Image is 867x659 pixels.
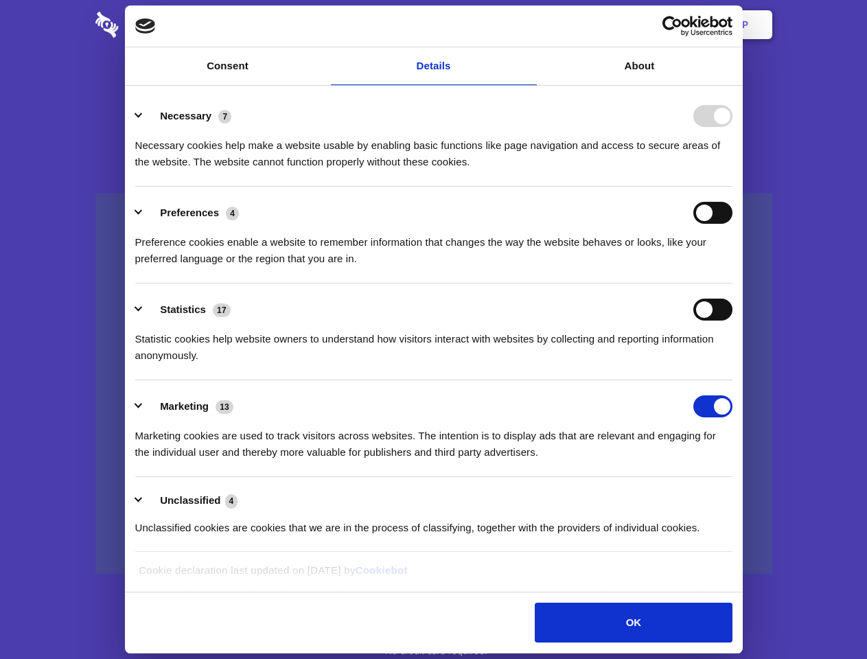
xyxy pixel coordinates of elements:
label: Statistics [160,303,206,315]
div: Preference cookies enable a website to remember information that changes the way the website beha... [135,224,732,267]
button: Marketing (13) [135,395,242,417]
a: Pricing [403,3,463,46]
span: 7 [218,110,231,124]
label: Necessary [160,110,211,122]
a: About [537,47,743,85]
h4: Auto-redaction of sensitive data, encrypted data sharing and self-destructing private chats. Shar... [95,125,772,170]
div: Cookie declaration last updated on [DATE] by [128,562,739,589]
a: Details [331,47,537,85]
div: Statistic cookies help website owners to understand how visitors interact with websites by collec... [135,321,732,364]
h1: Eliminate Slack Data Loss. [95,62,772,111]
img: logo-wordmark-white-trans-d4663122ce5f474addd5e946df7df03e33cb6a1c49d2221995e7729f52c070b2.svg [95,12,213,38]
span: 4 [226,207,239,220]
label: Preferences [160,207,219,218]
span: 13 [216,400,233,414]
button: Preferences (4) [135,202,248,224]
button: OK [535,603,732,643]
a: Usercentrics Cookiebot - opens in a new window [612,16,732,36]
span: 17 [213,303,231,317]
div: Unclassified cookies are cookies that we are in the process of classifying, together with the pro... [135,509,732,536]
button: Statistics (17) [135,299,240,321]
button: Unclassified (4) [135,492,246,509]
label: Marketing [160,400,209,412]
a: Login [623,3,682,46]
a: Cookiebot [356,564,408,576]
button: Necessary (7) [135,105,240,127]
a: Contact [557,3,620,46]
img: logo [135,19,156,34]
div: Marketing cookies are used to track visitors across websites. The intention is to display ads tha... [135,417,732,461]
a: Wistia video thumbnail [95,194,772,575]
div: Necessary cookies help make a website usable by enabling basic functions like page navigation and... [135,127,732,170]
span: 4 [225,494,238,508]
a: Consent [125,47,331,85]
